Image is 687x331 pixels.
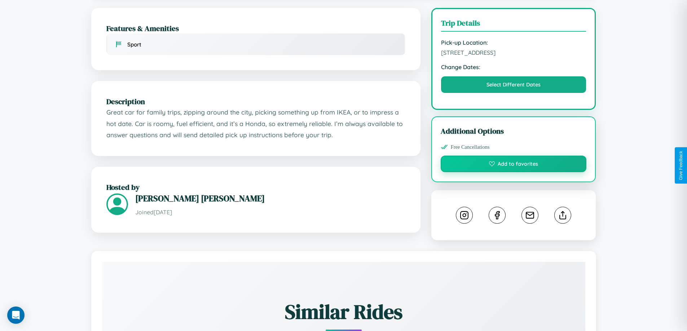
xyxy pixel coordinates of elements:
div: Give Feedback [678,151,683,180]
p: Joined [DATE] [135,207,405,218]
span: [STREET_ADDRESS] [441,49,586,56]
h2: Hosted by [106,182,405,192]
h3: Additional Options [441,126,587,136]
h2: Similar Rides [127,298,560,326]
div: Open Intercom Messenger [7,307,25,324]
strong: Change Dates: [441,63,586,71]
button: Add to favorites [441,156,587,172]
span: Sport [127,41,141,48]
p: Great car for family trips, zipping around the city, picking something up from IKEA, or to impres... [106,107,405,141]
strong: Pick-up Location: [441,39,586,46]
h2: Description [106,96,405,107]
h2: Features & Amenities [106,23,405,33]
button: Select Different Dates [441,76,586,93]
h3: [PERSON_NAME] [PERSON_NAME] [135,192,405,204]
h3: Trip Details [441,18,586,32]
span: Free Cancellations [451,144,490,150]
